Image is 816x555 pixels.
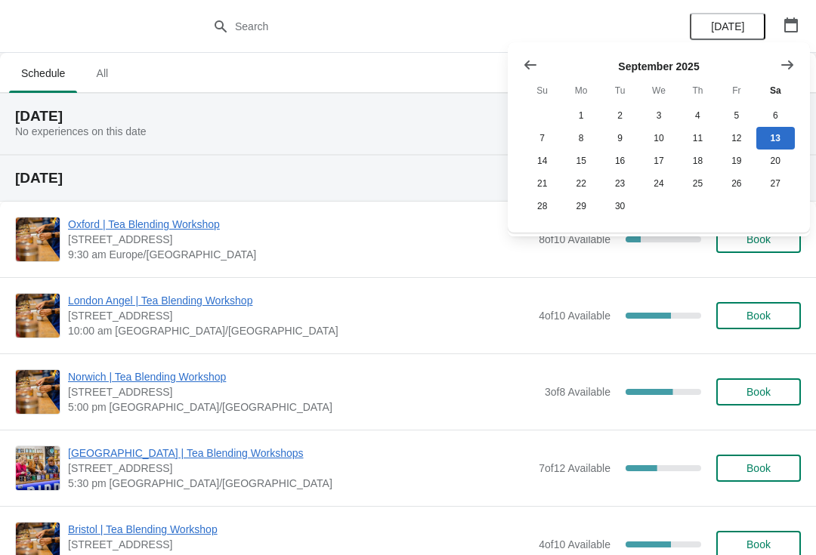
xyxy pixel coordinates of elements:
th: Friday [717,77,756,104]
span: [STREET_ADDRESS] [68,537,531,552]
img: Norwich | Tea Blending Workshop | 9 Back Of The Inns, Norwich NR2 1PT, UK | 5:00 pm Europe/London [16,370,60,414]
button: Book [716,302,801,329]
button: Friday September 12 2025 [717,127,756,150]
span: [STREET_ADDRESS] [68,384,537,399]
button: Saturday September 6 2025 [756,104,795,127]
button: Sunday September 14 2025 [523,150,561,172]
span: 3 of 8 Available [545,386,610,398]
button: Sunday September 28 2025 [523,195,561,217]
button: Thursday September 11 2025 [678,127,717,150]
button: Tuesday September 2 2025 [601,104,639,127]
th: Saturday [756,77,795,104]
img: Oxford | Tea Blending Workshop | 23 High Street, Oxford, OX1 4AH | 9:30 am Europe/London [16,217,60,261]
button: Friday September 5 2025 [717,104,756,127]
span: Book [746,538,771,550]
button: Book [716,378,801,405]
button: Wednesday September 10 2025 [639,127,678,150]
th: Tuesday [601,77,639,104]
button: [DATE] [690,13,765,40]
button: Show next month, October 2025 [774,51,801,79]
span: All [83,60,121,87]
button: Tuesday September 16 2025 [601,150,639,172]
button: Sunday September 21 2025 [523,172,561,195]
img: London Angel | Tea Blending Workshop | 26 Camden Passage, The Angel, London N1 8ED, UK | 10:00 am... [16,294,60,338]
button: Thursday September 25 2025 [678,172,717,195]
button: Wednesday September 24 2025 [639,172,678,195]
h2: [DATE] [15,109,801,124]
span: 5:30 pm [GEOGRAPHIC_DATA]/[GEOGRAPHIC_DATA] [68,476,531,491]
span: Oxford | Tea Blending Workshop [68,217,531,232]
th: Wednesday [639,77,678,104]
button: Monday September 8 2025 [561,127,600,150]
span: Bristol | Tea Blending Workshop [68,522,531,537]
button: Saturday September 27 2025 [756,172,795,195]
span: 10:00 am [GEOGRAPHIC_DATA]/[GEOGRAPHIC_DATA] [68,323,531,338]
button: Today Saturday September 13 2025 [756,127,795,150]
span: Norwich | Tea Blending Workshop [68,369,537,384]
button: Saturday September 20 2025 [756,150,795,172]
span: 4 of 10 Available [539,310,610,322]
button: Thursday September 4 2025 [678,104,717,127]
span: [STREET_ADDRESS] [68,461,531,476]
span: [STREET_ADDRESS] [68,232,531,247]
button: Sunday September 7 2025 [523,127,561,150]
span: 7 of 12 Available [539,462,610,474]
span: Schedule [9,60,77,87]
button: Monday September 1 2025 [561,104,600,127]
button: Friday September 19 2025 [717,150,756,172]
img: Glasgow | Tea Blending Workshops | 215 Byres Road, Glasgow G12 8UD, UK | 5:30 pm Europe/London [16,446,60,490]
span: No experiences on this date [15,125,147,137]
button: Monday September 22 2025 [561,172,600,195]
span: Book [746,310,771,322]
button: Friday September 26 2025 [717,172,756,195]
button: Show previous month, August 2025 [517,51,544,79]
th: Sunday [523,77,561,104]
button: Wednesday September 3 2025 [639,104,678,127]
button: Thursday September 18 2025 [678,150,717,172]
th: Monday [561,77,600,104]
button: Tuesday September 30 2025 [601,195,639,217]
span: [GEOGRAPHIC_DATA] | Tea Blending Workshops [68,446,531,461]
button: Tuesday September 9 2025 [601,127,639,150]
span: 4 of 10 Available [539,538,610,550]
input: Search [234,13,612,40]
span: [STREET_ADDRESS] [68,308,531,323]
button: Book [716,455,801,482]
th: Thursday [678,77,717,104]
span: Book [746,462,771,474]
span: Book [746,386,771,398]
span: 5:00 pm [GEOGRAPHIC_DATA]/[GEOGRAPHIC_DATA] [68,399,537,415]
button: Monday September 15 2025 [561,150,600,172]
span: [DATE] [711,20,744,32]
button: Wednesday September 17 2025 [639,150,678,172]
button: Tuesday September 23 2025 [601,172,639,195]
span: London Angel | Tea Blending Workshop [68,293,531,308]
span: 9:30 am Europe/[GEOGRAPHIC_DATA] [68,247,531,262]
h2: [DATE] [15,171,801,186]
button: Monday September 29 2025 [561,195,600,217]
